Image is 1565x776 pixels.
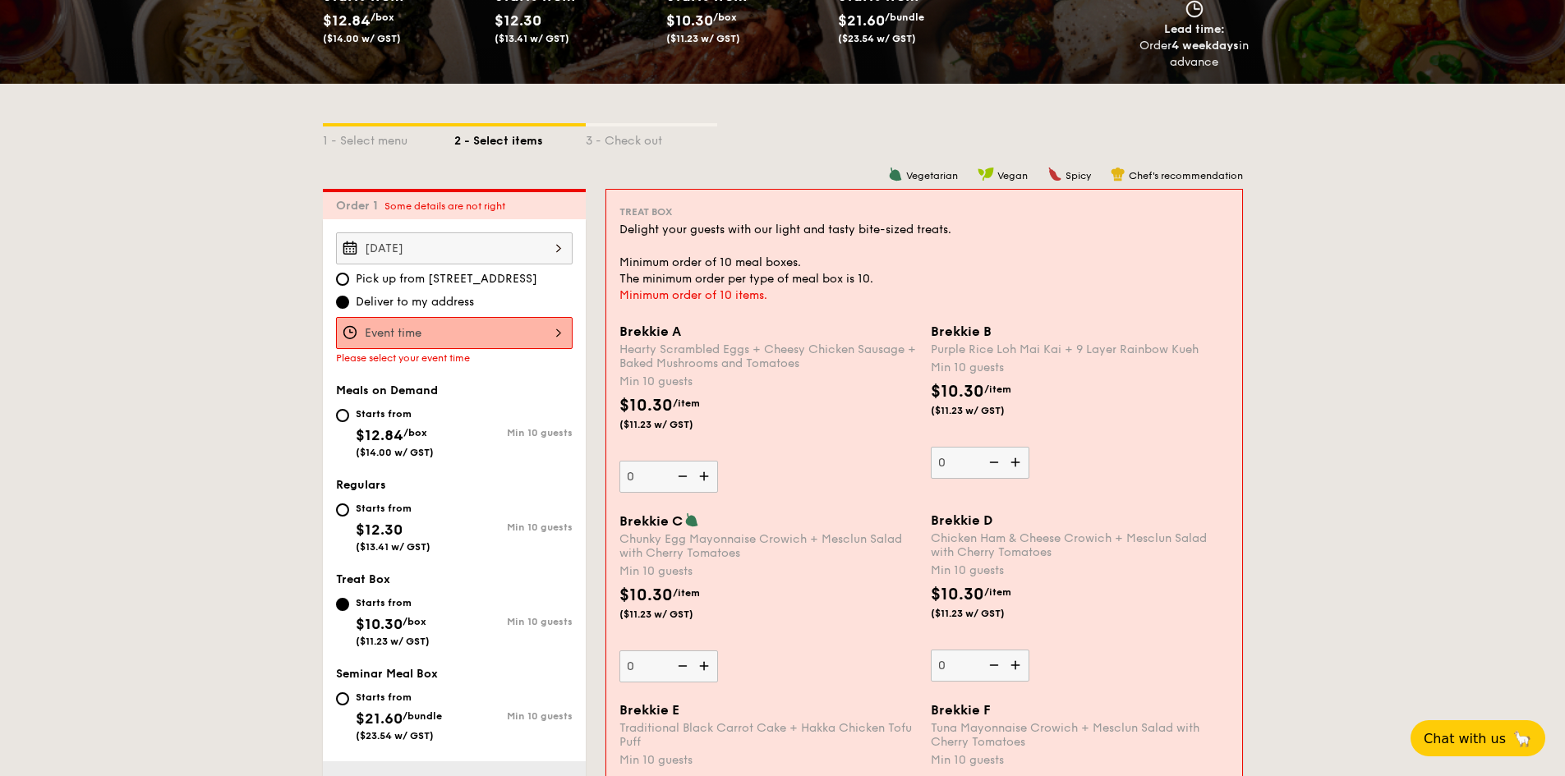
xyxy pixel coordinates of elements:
input: Brekkie CChunky Egg Mayonnaise Crowich + Mesclun Salad with Cherry TomatoesMin 10 guests$10.30/it... [619,650,718,682]
input: Event date [336,232,573,264]
img: icon-reduce.1d2dbef1.svg [980,650,1005,681]
span: /box [403,427,427,439]
span: ($11.23 w/ GST) [619,418,731,431]
input: Brekkie DChicken Ham & Cheese Crowich + Mesclun Salad with Cherry TomatoesMin 10 guests$10.30/ite... [931,650,1029,682]
div: 2 - Select items [454,126,586,149]
img: icon-reduce.1d2dbef1.svg [669,461,693,492]
span: Lead time: [1164,22,1225,36]
span: $10.30 [931,585,984,604]
span: Treat Box [619,206,672,218]
div: Chunky Egg Mayonnaise Crowich + Mesclun Salad with Cherry Tomatoes [619,532,918,560]
span: $12.30 [356,521,403,539]
input: Pick up from [STREET_ADDRESS] [336,273,349,286]
input: Starts from$21.60/bundle($23.54 w/ GST)Min 10 guests [336,692,349,705]
div: Starts from [356,502,430,515]
span: Please select your event time [336,352,470,364]
div: Starts from [356,596,430,609]
input: Brekkie AHearty Scrambled Eggs + Cheesy Chicken Sausage + Baked Mushrooms and TomatoesMin 10 gues... [619,461,718,493]
img: icon-add.58712e84.svg [693,650,718,682]
span: /bundle [885,11,924,23]
span: Seminar Meal Box [336,667,438,681]
div: Min 10 guests [931,752,1229,769]
span: Order 1 [336,199,384,213]
span: /box [371,11,394,23]
div: Starts from [356,407,434,420]
div: 3 - Check out [586,126,717,149]
div: Min 10 guests [454,521,573,533]
div: Delight your guests with our light and tasty bite-sized treats. Minimum order of 10 meal boxes. T... [619,222,1229,287]
span: $21.60 [838,11,885,30]
img: icon-add.58712e84.svg [1005,650,1029,681]
span: /item [984,383,1011,395]
span: ($11.23 w/ GST) [619,608,731,621]
input: Deliver to my address [336,296,349,309]
span: $12.84 [356,426,403,444]
span: ($11.23 w/ GST) [931,404,1043,417]
div: Min 10 guests [931,562,1229,579]
span: ($13.41 w/ GST) [495,33,569,44]
span: ($11.23 w/ GST) [356,636,430,647]
button: Chat with us🦙 [1411,720,1545,756]
div: Tuna Mayonnaise Crowich + Mesclun Salad with Cherry Tomatoes [931,721,1229,749]
span: Chat with us [1424,731,1506,746]
span: $12.30 [495,11,541,30]
div: Min 10 guests [931,360,1229,376]
div: Minimum order of 10 items. [619,287,1229,304]
span: /item [673,587,700,599]
input: Event time [336,317,573,349]
span: Brekkie F [931,702,991,718]
input: Starts from$12.30($13.41 w/ GST)Min 10 guests [336,503,349,517]
span: $12.84 [323,11,371,30]
img: icon-chef-hat.a58ddaea.svg [1111,167,1125,181]
span: /item [673,397,700,409]
span: Spicy [1066,170,1091,181]
span: Vegan [997,170,1028,181]
span: Pick up from [STREET_ADDRESS] [356,271,537,287]
span: /bundle [403,710,442,722]
span: Regulars [336,478,386,492]
img: icon-add.58712e84.svg [1005,447,1029,478]
img: icon-spicy.37a8142b.svg [1047,167,1062,181]
span: /box [403,616,426,627]
div: Min 10 guests [454,427,573,439]
span: ($11.23 w/ GST) [666,33,740,44]
span: Some details are not right [384,200,505,212]
img: icon-reduce.1d2dbef1.svg [669,650,693,682]
strong: 4 weekdays [1171,39,1239,53]
span: $10.30 [619,396,673,416]
div: Starts from [356,691,442,704]
span: Brekkie E [619,702,679,718]
span: 🦙 [1512,729,1532,748]
span: Brekkie D [931,512,992,528]
span: /item [984,586,1011,598]
div: Hearty Scrambled Eggs + Cheesy Chicken Sausage + Baked Mushrooms and Tomatoes [619,342,918,370]
span: Brekkie B [931,324,992,339]
img: icon-vegetarian.fe4039eb.svg [888,167,903,181]
span: ($23.54 w/ GST) [356,730,434,742]
div: Min 10 guests [619,374,918,390]
span: Brekkie A [619,324,681,339]
span: ($11.23 w/ GST) [931,607,1043,620]
input: Starts from$12.84/box($14.00 w/ GST)Min 10 guests [336,409,349,422]
input: Brekkie BPurple Rice Loh Mai Kai + 9 Layer Rainbow KuehMin 10 guests$10.30/item($11.23 w/ GST) [931,447,1029,479]
div: Min 10 guests [619,752,918,769]
span: ($13.41 w/ GST) [356,541,430,553]
img: icon-reduce.1d2dbef1.svg [980,447,1005,478]
span: ($14.00 w/ GST) [356,447,434,458]
input: Starts from$10.30/box($11.23 w/ GST)Min 10 guests [336,598,349,611]
div: 1 - Select menu [323,126,454,149]
span: /box [713,11,737,23]
span: ($14.00 w/ GST) [323,33,401,44]
div: Chicken Ham & Cheese Crowich + Mesclun Salad with Cherry Tomatoes [931,531,1229,559]
span: $10.30 [666,11,713,30]
span: Brekkie C [619,513,683,529]
span: Treat Box [336,572,390,586]
span: Vegetarian [906,170,958,181]
span: $10.30 [356,615,403,633]
span: Chef's recommendation [1129,170,1243,181]
div: Traditional Black Carrot Cake + Hakka Chicken Tofu Puff [619,721,918,749]
div: Order in advance [1139,38,1250,71]
div: Min 10 guests [454,710,573,722]
span: $10.30 [619,585,673,605]
span: Meals on Demand [336,383,438,397]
